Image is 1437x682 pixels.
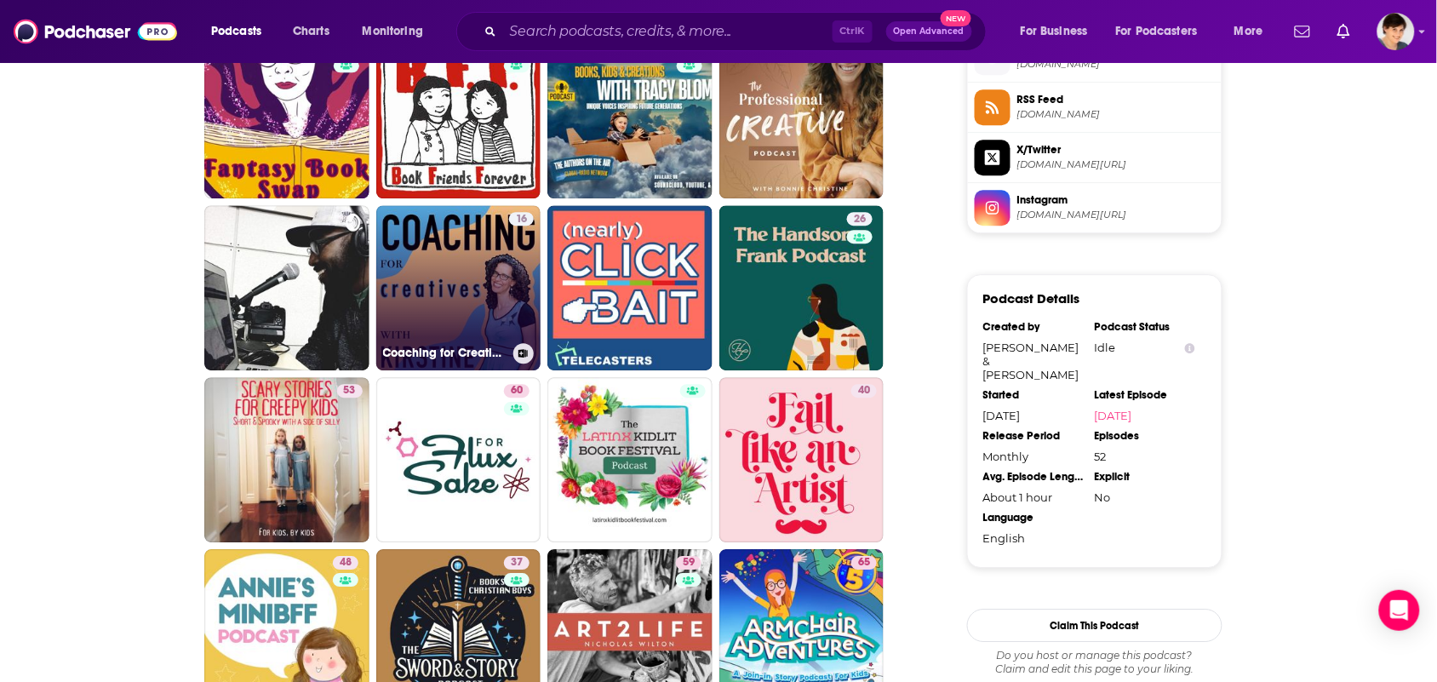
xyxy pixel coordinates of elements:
div: Explicit [1095,470,1195,484]
a: 18 [547,34,713,199]
div: [PERSON_NAME] & [PERSON_NAME] [983,341,1084,381]
div: Open Intercom Messenger [1379,590,1420,631]
span: More [1234,20,1263,43]
div: Avg. Episode Length [983,470,1084,484]
div: Latest Episode [1095,388,1195,402]
span: RSS Feed [1017,92,1215,107]
span: Charts [293,20,329,43]
div: English [983,531,1084,545]
a: 45 [376,34,541,199]
a: 53 [337,384,363,398]
button: open menu [199,18,283,45]
a: 26 [847,212,873,226]
a: RSS Feed[DOMAIN_NAME] [975,89,1215,125]
input: Search podcasts, credits, & more... [503,18,833,45]
span: 60 [511,382,523,399]
h3: Podcast Details [983,290,1080,307]
span: New [941,10,971,26]
a: 58 [719,34,885,199]
span: 59 [683,554,695,571]
a: Show notifications dropdown [1288,17,1317,46]
span: 40 [858,382,870,399]
span: Do you host or manage this podcast? [967,649,1222,662]
a: 53 [204,377,369,542]
span: 37 [511,554,523,571]
a: 60 [376,377,541,542]
span: Podcasts [211,20,261,43]
a: X/Twitter[DOMAIN_NAME][URL] [975,140,1215,175]
div: About 1 hour [983,490,1084,504]
button: open menu [1105,18,1222,45]
a: 26 [719,205,885,370]
a: Show notifications dropdown [1331,17,1357,46]
a: 59 [676,556,701,570]
span: For Business [1021,20,1088,43]
div: Episodes [1095,429,1195,443]
div: [DATE] [983,409,1084,422]
div: Claim and edit this page to your liking. [967,649,1222,676]
div: No [1095,490,1195,504]
a: 37 [504,556,530,570]
span: 65 [858,554,870,571]
a: 40 [851,384,877,398]
span: instagram.com/illochat [1017,209,1215,221]
button: open menu [1222,18,1285,45]
a: Instagram[DOMAIN_NAME][URL] [975,190,1215,226]
button: Open AdvancedNew [886,21,972,42]
a: Charts [282,18,340,45]
div: Monthly [983,450,1084,463]
a: 60 [504,384,530,398]
div: Started [983,388,1084,402]
button: Claim This Podcast [967,609,1222,642]
div: Release Period [983,429,1084,443]
span: anchor.fm [1017,108,1215,121]
span: Logged in as bethwouldknow [1377,13,1415,50]
div: Search podcasts, credits, & more... [472,12,1003,51]
a: 16 [509,212,534,226]
span: 16 [516,211,527,228]
h3: Coaching for Creatives [383,346,507,360]
button: open menu [1009,18,1109,45]
span: 53 [344,382,356,399]
a: 40 [719,377,885,542]
button: open menu [351,18,445,45]
button: Show Info [1185,341,1195,354]
button: Show profile menu [1377,13,1415,50]
span: 26 [854,211,866,228]
span: illochat.com [1017,58,1215,71]
span: Instagram [1017,192,1215,208]
span: Monitoring [363,20,423,43]
div: Language [983,511,1084,524]
a: [DATE] [1095,409,1195,422]
span: Open Advanced [894,27,965,36]
div: Podcast Status [1095,320,1195,334]
a: 65 [851,556,877,570]
img: User Profile [1377,13,1415,50]
a: 16Coaching for Creatives [376,205,541,370]
span: For Podcasters [1116,20,1198,43]
span: 48 [340,554,352,571]
span: X/Twitter [1017,142,1215,158]
img: Podchaser - Follow, Share and Rate Podcasts [14,15,177,48]
div: Idle [1095,341,1195,354]
span: Ctrl K [833,20,873,43]
div: Created by [983,320,1084,334]
a: 14 [204,34,369,199]
a: 48 [333,556,358,570]
div: 52 [1095,450,1195,463]
span: twitter.com/IlloChat [1017,158,1215,171]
